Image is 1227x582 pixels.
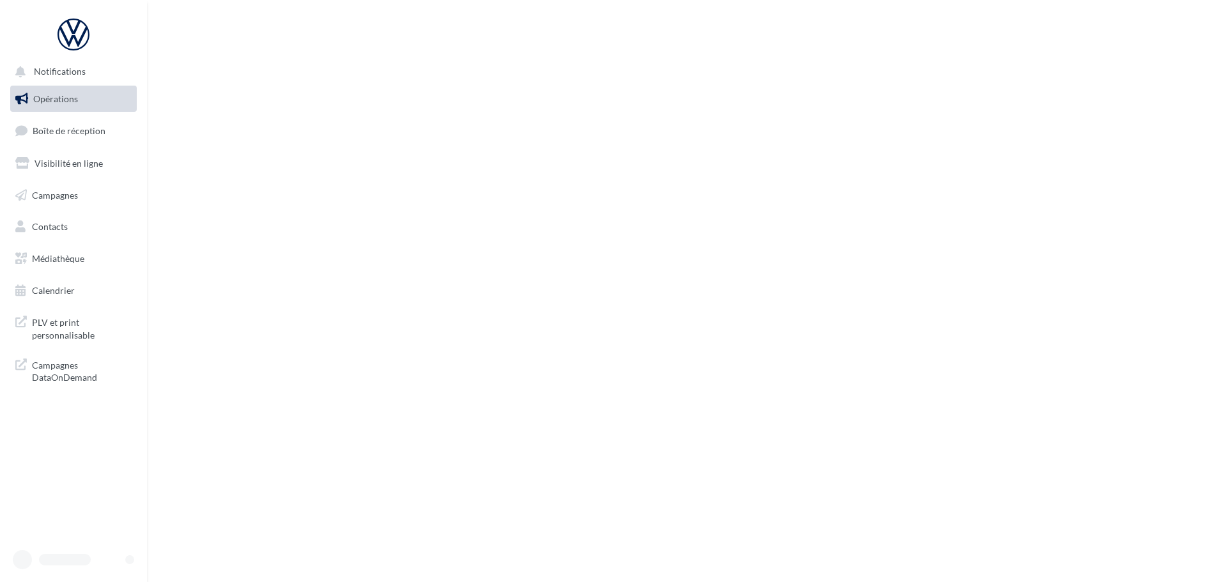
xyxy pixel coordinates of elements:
a: Boîte de réception [8,117,139,144]
span: Calendrier [32,285,75,296]
a: Opérations [8,86,139,112]
a: PLV et print personnalisable [8,309,139,346]
span: PLV et print personnalisable [32,314,132,341]
span: Contacts [32,221,68,232]
a: Visibilité en ligne [8,150,139,177]
span: Boîte de réception [33,125,105,136]
span: Opérations [33,93,78,104]
a: Campagnes [8,182,139,209]
a: Calendrier [8,277,139,304]
a: Médiathèque [8,245,139,272]
a: Campagnes DataOnDemand [8,351,139,389]
span: Médiathèque [32,253,84,264]
span: Campagnes [32,189,78,200]
span: Campagnes DataOnDemand [32,356,132,384]
span: Visibilité en ligne [35,158,103,169]
a: Contacts [8,213,139,240]
span: Notifications [34,66,86,77]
